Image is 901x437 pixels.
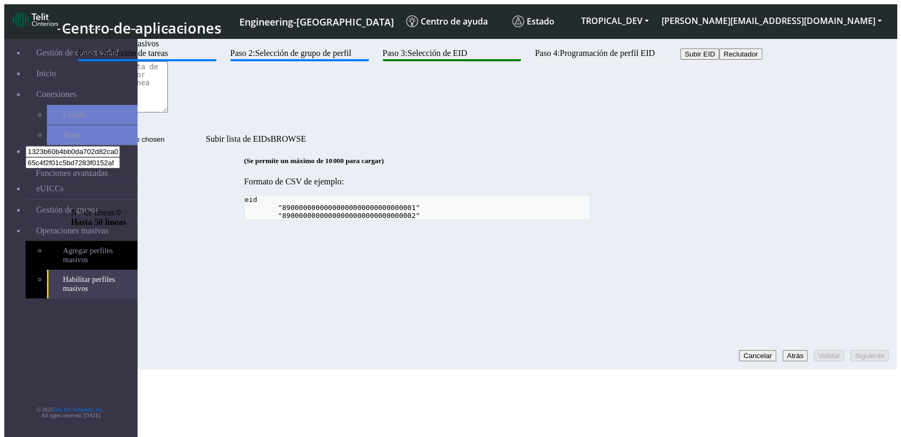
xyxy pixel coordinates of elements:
[63,110,86,119] span: Listado
[47,270,138,298] a: Habilitar perfiles masivos
[36,90,77,99] span: Conexiones
[71,217,763,227] div: Hasta 50 líneas
[508,11,575,31] a: Estado
[78,48,216,61] btn: Paso 1: Selección de tareas
[206,134,306,143] label: Subir lista de EIDs
[814,350,844,361] button: Validar
[739,350,776,361] button: Cancelar
[244,177,591,187] p: Formato de CSV de ejemplo:
[783,350,808,361] button: Atrás
[26,200,138,220] a: Gestión de grupos
[36,168,108,178] span: Funciones avanzadas
[383,48,521,61] btn: Paso 3: Selección de EID
[244,195,591,220] pre: eid "89000000000000000000000000000001" "89000000000000000000000000000002"
[535,48,673,61] btn: Paso 4: Programación de perfil EID
[239,11,393,31] a: Tu instancia actual de la plataforma
[13,9,220,34] a: Centro de aplicaciones
[71,208,763,217] div: N.º de líneas:
[26,179,138,199] a: eUICCs
[71,39,763,48] div: Habilitar perfiles masivos
[62,18,221,38] span: Centro de aplicaciones
[47,241,138,270] a: Agregar perfiles masivos
[512,15,554,27] span: Estado
[36,226,109,236] span: Operaciones masivas
[26,84,138,104] a: Conexiones
[63,131,81,140] span: Mapa
[47,105,138,125] a: Listado
[230,48,369,61] btn: Paso 2: Selección de grupo de perfil
[719,48,762,60] button: Reclutador
[575,11,655,30] button: TROPICAL_DEV
[406,15,488,27] span: Centro de ayuda
[26,63,138,84] a: Inicio
[402,11,508,31] a: Centro de ayuda
[26,221,138,241] a: Operaciones masivas
[239,15,394,28] span: Engineering-[GEOGRAPHIC_DATA]
[116,208,120,217] span: 0
[26,43,138,63] a: Gestión de conectividad
[655,11,888,30] button: [PERSON_NAME][EMAIL_ADDRESS][DOMAIN_NAME]
[680,48,719,60] button: Subir EID
[512,15,524,27] img: status.svg
[244,157,384,165] span: (Se permite un máximo de 10 000 para cargar)
[13,11,58,28] img: logo-telit-cinterion-gw-new.png
[850,350,889,361] button: Siguiente
[47,125,138,145] a: Mapa
[406,15,418,27] img: knowledge.svg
